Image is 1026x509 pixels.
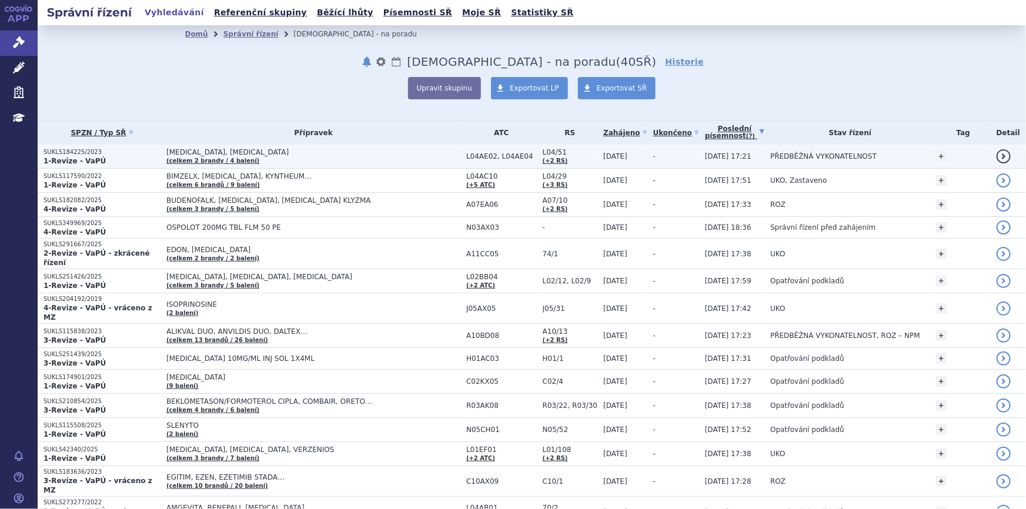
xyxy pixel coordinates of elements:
span: [DATE] [603,223,627,232]
span: [DATE] [603,426,627,434]
span: 74/1 [543,250,597,258]
p: SUKLS174901/2025 [44,373,161,381]
span: Revize - na poradu [407,55,616,69]
strong: 3-Revize - VaPÚ - vráceno z MZ [44,477,152,494]
span: UKO [770,450,785,458]
span: [MEDICAL_DATA] [166,373,460,381]
strong: 1-Revize - VaPÚ [44,282,106,290]
span: [DATE] 17:38 [705,450,751,458]
p: SUKLS273277/2022 [44,498,161,507]
a: (celkem 2 brandy / 4 balení) [166,158,259,164]
span: PŘEDBĚŽNÁ VYKONATELNOST, ROZ – NPM [770,331,920,340]
a: (celkem 13 brandů / 26 balení) [166,337,268,343]
span: Exportovat LP [510,84,559,92]
button: Upravit skupinu [408,77,481,99]
a: detail [997,197,1011,212]
strong: 1-Revize - VaPÚ [44,454,106,463]
span: [DATE] [603,477,627,485]
a: (2 balení) [166,431,198,437]
span: A11CC05 [466,250,537,258]
p: SUKLS291667/2025 [44,240,161,249]
span: H01AC03 [466,354,537,363]
a: + [936,330,947,341]
a: (celkem 3 brandy / 5 balení) [166,206,259,212]
span: - [653,426,656,434]
strong: 1-Revize - VaPÚ [44,181,106,189]
a: (+5 ATC) [466,182,495,188]
span: [DATE] 17:21 [705,152,751,160]
span: [DATE] 18:36 [705,223,751,232]
li: Revize - na poradu [293,25,432,43]
a: (+2 RS) [543,158,568,164]
span: L01/108 [543,446,597,454]
span: L04/51 [543,148,597,156]
a: (+2 RS) [543,337,568,343]
a: Exportovat LP [491,77,568,99]
span: [DATE] [603,250,627,258]
a: + [936,400,947,411]
span: - [653,304,656,313]
a: Statistiky SŘ [507,5,577,21]
strong: 4-Revize - VaPÚ [44,228,106,236]
span: [DATE] 17:23 [705,331,751,340]
span: [DATE] 17:28 [705,477,751,485]
span: EDON, [MEDICAL_DATA] [166,246,460,254]
span: [DATE] [603,401,627,410]
a: Ukončeno [653,125,699,141]
span: C02KX05 [466,377,537,386]
span: - [653,377,656,386]
span: [DATE] [603,354,627,363]
p: SUKLS117590/2022 [44,172,161,180]
a: (celkem 2 brandy / 2 balení) [166,255,259,262]
span: L01EF01 [466,446,537,454]
p: SUKLS251439/2025 [44,350,161,359]
span: - [653,250,656,258]
a: Zahájeno [603,125,647,141]
span: ISOPRINOSINE [166,300,460,309]
span: - [653,277,656,285]
span: L02/12, L02/9 [543,277,597,285]
span: [DATE] [603,331,627,340]
a: SPZN / Typ SŘ [44,125,161,141]
span: ROZ [770,477,786,485]
span: N05/52 [543,426,597,434]
a: (+3 RS) [543,182,568,188]
a: (+2 RS) [543,455,568,461]
a: (celkem 6 brandů / 9 balení) [166,182,260,188]
span: A10BD08 [466,331,537,340]
span: R03/22, R03/30 [543,401,597,410]
span: UKO, Zastaveno [770,176,827,185]
a: (9 balení) [166,383,198,389]
a: + [936,222,947,233]
strong: 3-Revize - VaPÚ [44,406,106,414]
span: ALIKVAL DUO, ANVILDIS DUO, DALTEX… [166,327,460,336]
span: [DATE] 17:38 [705,250,751,258]
p: SUKLS210854/2025 [44,397,161,406]
span: [DATE] 17:33 [705,200,751,209]
th: ATC [460,120,537,145]
a: + [936,424,947,435]
h2: Správní řízení [38,4,141,21]
span: C10AX09 [466,477,537,485]
span: [DATE] 17:59 [705,277,751,285]
span: - [653,152,656,160]
p: SUKLS251426/2025 [44,273,161,281]
a: detail [997,447,1011,461]
a: + [936,175,947,186]
a: detail [997,173,1011,187]
span: UKO [770,250,785,258]
span: N05CH01 [466,426,537,434]
a: + [936,199,947,210]
span: - [653,176,656,185]
span: [DATE] 17:52 [705,426,751,434]
span: [DATE] [603,200,627,209]
span: [DATE] [603,377,627,386]
span: Opatřování podkladů [770,401,844,410]
span: - [653,354,656,363]
th: Detail [991,120,1026,145]
p: SUKLS115508/2025 [44,421,161,430]
span: A07EA06 [466,200,537,209]
strong: 3-Revize - VaPÚ [44,359,106,367]
a: Exportovat SŘ [578,77,656,99]
span: Opatřování podkladů [770,426,844,434]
